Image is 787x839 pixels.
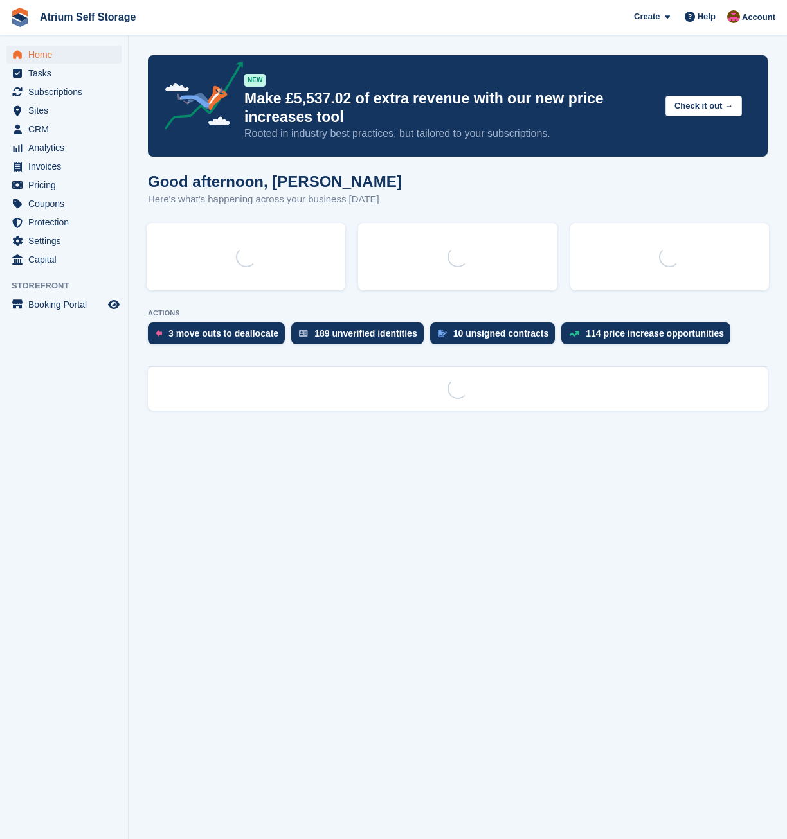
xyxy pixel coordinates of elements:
[28,64,105,82] span: Tasks
[6,139,122,157] a: menu
[28,176,105,194] span: Pricing
[742,11,775,24] span: Account
[6,213,122,231] a: menu
[35,6,141,28] a: Atrium Self Storage
[148,192,402,207] p: Here's what's happening across your business [DATE]
[28,139,105,157] span: Analytics
[28,120,105,138] span: CRM
[244,127,655,141] p: Rooted in industry best practices, but tailored to your subscriptions.
[148,309,768,317] p: ACTIONS
[430,322,562,351] a: 10 unsigned contracts
[561,322,737,351] a: 114 price increase opportunities
[665,96,742,117] button: Check it out →
[6,176,122,194] a: menu
[586,328,724,339] div: 114 price increase opportunities
[106,297,122,312] a: Preview store
[10,8,30,27] img: stora-icon-8386f47178a22dfd0bd8f6a31ec36ba5ce8667c1dd55bd0f319d3a0aa187defe.svg
[299,330,308,337] img: verify_identity-adf6edd0f0f0b5bbfe63781bf79b02c33cf7c696d77639b501bdc392416b5a36.svg
[244,89,655,127] p: Make £5,537.02 of extra revenue with our new price increases tool
[438,330,447,337] img: contract_signature_icon-13c848040528278c33f63329250d36e43548de30e8caae1d1a13099fd9432cc5.svg
[28,195,105,213] span: Coupons
[727,10,740,23] img: Mark Rhodes
[6,64,122,82] a: menu
[6,83,122,101] a: menu
[6,232,122,250] a: menu
[6,102,122,119] a: menu
[28,296,105,314] span: Booking Portal
[6,120,122,138] a: menu
[12,279,128,292] span: Storefront
[244,74,266,87] div: NEW
[6,251,122,269] a: menu
[154,61,244,134] img: price-adjustments-announcement-icon-8257ccfd72463d97f412b2fc003d46551f7dbcb40ab6d574587a9cd5c0d94...
[28,46,105,64] span: Home
[28,232,105,250] span: Settings
[156,330,162,337] img: move_outs_to_deallocate_icon-f764333ba52eb49d3ac5e1228854f67142a1ed5810a6f6cc68b1a99e826820c5.svg
[698,10,716,23] span: Help
[6,195,122,213] a: menu
[28,157,105,175] span: Invoices
[168,328,278,339] div: 3 move outs to deallocate
[28,213,105,231] span: Protection
[28,83,105,101] span: Subscriptions
[569,331,579,337] img: price_increase_opportunities-93ffe204e8149a01c8c9dc8f82e8f89637d9d84a8eef4429ea346261dce0b2c0.svg
[314,328,417,339] div: 189 unverified identities
[453,328,549,339] div: 10 unsigned contracts
[28,251,105,269] span: Capital
[6,157,122,175] a: menu
[291,322,430,351] a: 189 unverified identities
[6,296,122,314] a: menu
[6,46,122,64] a: menu
[28,102,105,119] span: Sites
[634,10,660,23] span: Create
[148,322,291,351] a: 3 move outs to deallocate
[148,173,402,190] h1: Good afternoon, [PERSON_NAME]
